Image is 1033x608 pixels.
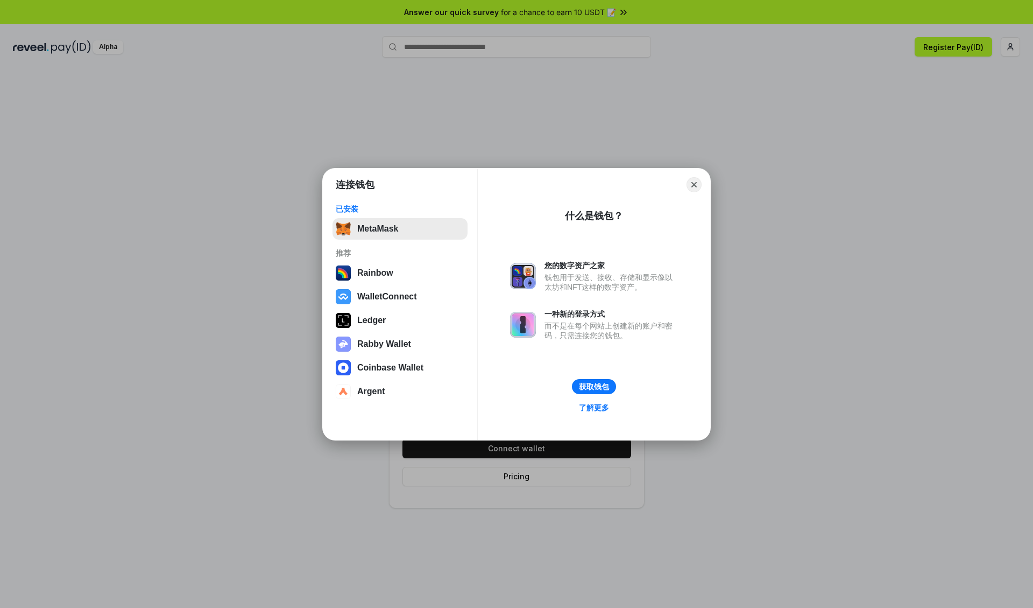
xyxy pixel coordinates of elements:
[687,177,702,192] button: Close
[544,272,678,292] div: 钱包用于发送、接收、存储和显示像以太坊和NFT这样的数字资产。
[332,381,468,402] button: Argent
[572,379,616,394] button: 获取钱包
[357,316,386,325] div: Ledger
[336,265,351,281] img: svg+xml,%3Csvg%20width%3D%22120%22%20height%3D%22120%22%20viewBox%3D%220%200%20120%20120%22%20fil...
[357,387,385,396] div: Argent
[579,382,609,392] div: 获取钱包
[357,292,417,302] div: WalletConnect
[332,310,468,331] button: Ledger
[579,403,609,413] div: 了解更多
[332,333,468,355] button: Rabby Wallet
[332,357,468,379] button: Coinbase Wallet
[332,218,468,240] button: MetaMask
[336,248,464,258] div: 推荐
[336,221,351,236] img: svg+xml,%3Csvg%20fill%3D%22none%22%20height%3D%2233%22%20viewBox%3D%220%200%2035%2033%22%20width%...
[332,262,468,284] button: Rainbow
[336,178,374,191] h1: 连接钱包
[336,313,351,328] img: svg+xml,%3Csvg%20xmlns%3D%22http%3A%2F%2Fwww.w3.org%2F2000%2Fsvg%22%20width%3D%2228%22%20height%3...
[357,268,393,278] div: Rainbow
[336,337,351,352] img: svg+xml,%3Csvg%20xmlns%3D%22http%3A%2F%2Fwww.w3.org%2F2000%2Fsvg%22%20fill%3D%22none%22%20viewBox...
[357,224,398,234] div: MetaMask
[510,263,536,289] img: svg+xml,%3Csvg%20xmlns%3D%22http%3A%2F%2Fwww.w3.org%2F2000%2Fsvg%22%20fill%3D%22none%22%20viewBox...
[357,339,411,349] div: Rabby Wallet
[544,261,678,270] div: 您的数字资产之家
[336,384,351,399] img: svg+xml,%3Csvg%20width%3D%2228%22%20height%3D%2228%22%20viewBox%3D%220%200%2028%2028%22%20fill%3D...
[357,363,423,373] div: Coinbase Wallet
[510,312,536,338] img: svg+xml,%3Csvg%20xmlns%3D%22http%3A%2F%2Fwww.w3.org%2F2000%2Fsvg%22%20fill%3D%22none%22%20viewBox...
[336,204,464,214] div: 已安装
[332,286,468,308] button: WalletConnect
[572,401,615,415] a: 了解更多
[336,289,351,304] img: svg+xml,%3Csvg%20width%3D%2228%22%20height%3D%2228%22%20viewBox%3D%220%200%2028%2028%22%20fill%3D...
[565,209,623,222] div: 什么是钱包？
[544,321,678,340] div: 而不是在每个网站上创建新的账户和密码，只需连接您的钱包。
[336,360,351,375] img: svg+xml,%3Csvg%20width%3D%2228%22%20height%3D%2228%22%20viewBox%3D%220%200%2028%2028%22%20fill%3D...
[544,309,678,319] div: 一种新的登录方式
